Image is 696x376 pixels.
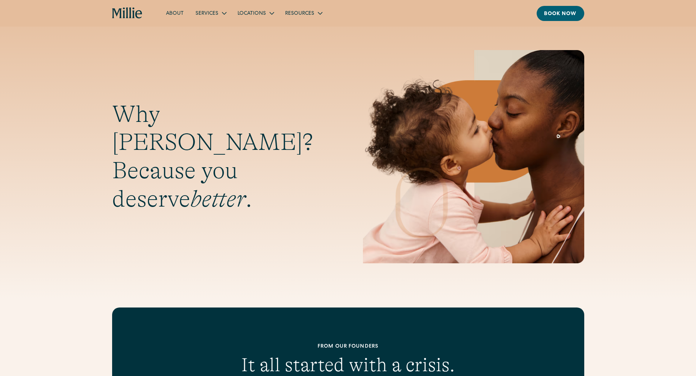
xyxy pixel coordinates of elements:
[160,7,190,19] a: About
[112,7,143,19] a: home
[285,10,314,18] div: Resources
[544,10,577,18] div: Book now
[238,10,266,18] div: Locations
[112,100,333,213] h1: Why [PERSON_NAME]? Because you deserve .
[195,10,218,18] div: Services
[363,50,584,263] img: Mother and baby sharing a kiss, highlighting the emotional bond and nurturing care at the heart o...
[159,343,537,351] div: From our founders
[190,7,232,19] div: Services
[232,7,279,19] div: Locations
[279,7,328,19] div: Resources
[190,186,246,212] em: better
[537,6,584,21] a: Book now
